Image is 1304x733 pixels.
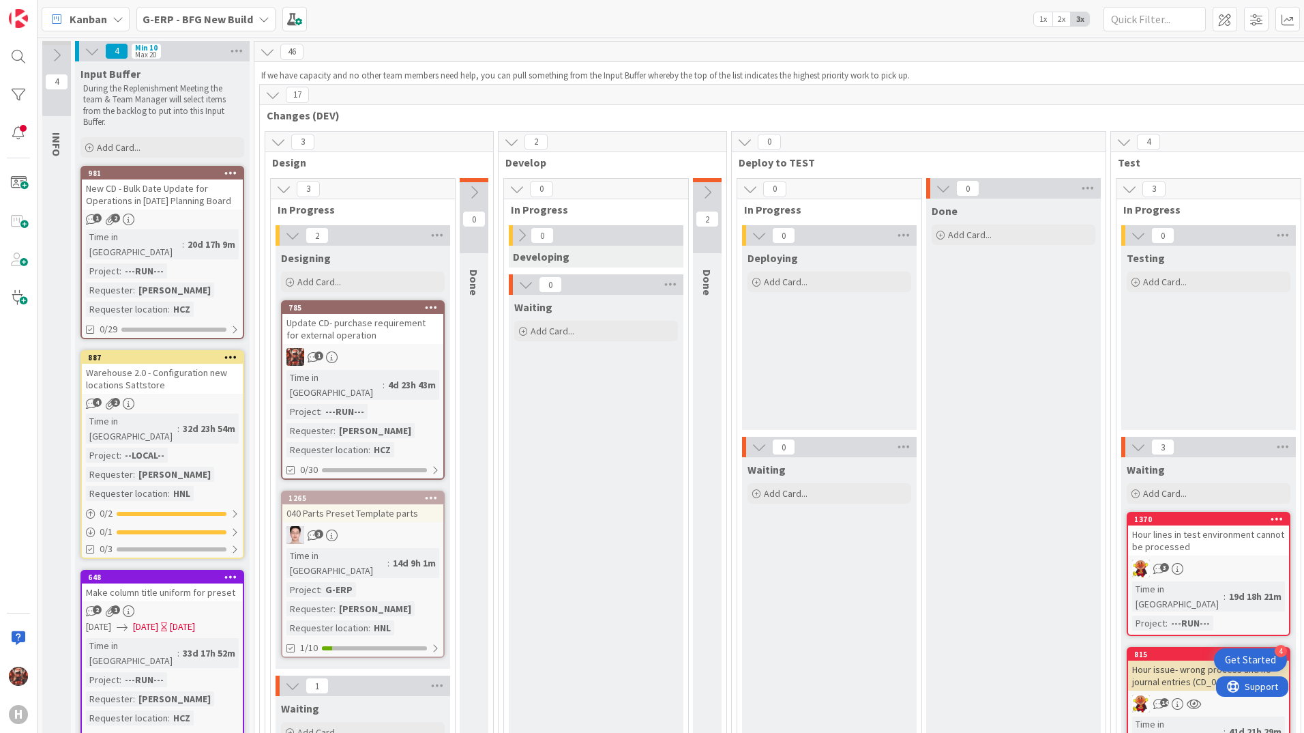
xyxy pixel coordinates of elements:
span: Add Card... [764,487,807,500]
img: LC [1132,560,1150,577]
span: INFO [50,132,63,156]
div: HCZ [370,442,394,457]
div: 785Update CD- purchase requirement for external operation [282,302,443,344]
span: 2 [524,134,548,150]
span: 0/30 [300,463,318,477]
span: : [133,283,135,298]
div: Max 20 [135,51,156,58]
div: [PERSON_NAME] [135,467,214,482]
div: HNL [370,620,394,635]
span: 0 [531,227,554,244]
div: Project [86,672,119,687]
div: 0/2 [82,505,243,522]
span: : [383,377,385,392]
a: 887Warehouse 2.0 - Configuration new locations SattstoreTime in [GEOGRAPHIC_DATA]:32d 23h 54mProj... [80,350,244,559]
span: Done [467,270,481,296]
span: : [334,423,336,438]
span: Designing [281,251,331,265]
div: Requester [86,691,133,706]
div: ---RUN--- [121,672,167,687]
div: 19d 18h 21m [1226,589,1285,604]
span: Develop [505,156,709,169]
span: : [387,556,389,571]
span: 2 [111,214,120,222]
div: Project [1132,616,1166,631]
div: 981 [88,169,243,178]
div: 887Warehouse 2.0 - Configuration new locations Sattstore [82,351,243,394]
span: 0 [758,134,781,150]
span: 0 [539,276,562,293]
div: Requester location [286,620,368,635]
span: : [168,710,170,725]
span: Deploy to TEST [739,156,1088,169]
div: Requester location [86,710,168,725]
span: : [368,620,370,635]
span: In Progress [744,203,904,216]
b: G-ERP - BFG New Build [143,12,253,26]
div: 4d 23h 43m [385,377,439,392]
span: 2x [1052,12,1071,26]
div: HCZ [170,302,194,317]
p: During the Replenishment Meeting the team & Team Manager will select items from the backlog to pu... [83,83,241,128]
div: Hour issue- wrong process and no journal entries (CD_046) [1128,661,1289,691]
span: 0 [462,211,486,227]
span: 1/10 [300,641,318,655]
div: 648 [82,571,243,584]
div: 648 [88,573,243,582]
div: 981 [82,167,243,179]
div: G-ERP [322,582,356,597]
span: 4 [93,398,102,407]
div: [PERSON_NAME] [135,691,214,706]
span: Done [700,270,714,296]
div: [DATE] [170,620,195,634]
span: 0 [772,227,795,244]
span: : [177,646,179,661]
div: Time in [GEOGRAPHIC_DATA] [86,229,182,259]
span: 4 [1137,134,1160,150]
div: 33d 17h 52m [179,646,239,661]
span: Add Card... [764,276,807,288]
div: Time in [GEOGRAPHIC_DATA] [86,638,177,668]
div: 14d 9h 1m [389,556,439,571]
span: 3 [314,530,323,538]
div: Warehouse 2.0 - Configuration new locations Sattstore [82,364,243,394]
span: Add Card... [948,229,992,241]
span: 46 [280,44,303,60]
img: JK [9,667,28,686]
div: 1265 [282,492,443,504]
span: : [182,237,184,252]
span: In Progress [278,203,438,216]
span: 2 [306,227,329,244]
div: 785 [288,303,443,313]
span: 3 [291,134,314,150]
span: 2 [111,398,120,407]
div: 815 [1128,648,1289,661]
div: ---RUN--- [121,263,167,278]
div: 1370 [1128,513,1289,526]
span: 3 [297,181,320,197]
span: 1 [111,605,120,614]
div: 1370 [1134,515,1289,524]
a: 1265040 Parts Preset Template partsllTime in [GEOGRAPHIC_DATA]:14d 9h 1mProject:G-ERPRequester:[P... [281,491,445,658]
div: ll [282,526,443,544]
span: 0/3 [100,542,113,556]
div: 1370Hour lines in test environment cannot be processed [1128,513,1289,556]
span: 4 [45,74,68,90]
span: : [1224,589,1226,604]
div: Min 10 [135,44,158,51]
span: 0 [956,180,979,197]
div: LC [1128,560,1289,577]
div: Project [86,263,119,278]
div: 648Make column title uniform for preset [82,571,243,601]
span: : [320,404,322,419]
span: 17 [286,87,309,103]
div: 815 [1134,650,1289,659]
span: Waiting [747,463,786,476]
img: Visit kanbanzone.com [9,9,28,28]
div: 815Hour issue- wrong process and no journal entries (CD_046) [1128,648,1289,691]
span: Waiting [1127,463,1165,476]
div: Time in [GEOGRAPHIC_DATA] [1132,581,1224,612]
div: Hour lines in test environment cannot be processed [1128,526,1289,556]
span: Add Card... [297,276,341,288]
span: Add Card... [531,325,574,337]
